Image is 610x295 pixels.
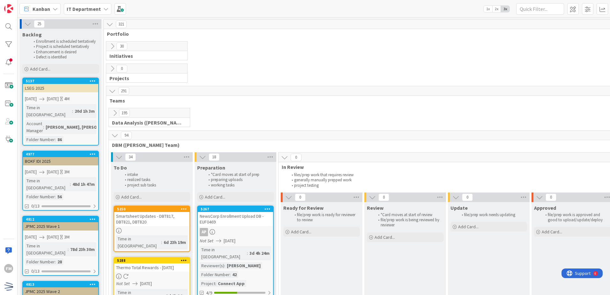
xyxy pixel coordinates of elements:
[291,154,301,161] span: 0
[542,212,610,223] li: file/prep work is approved and good to upload/update/deploy
[121,132,132,139] span: 94
[248,250,271,257] div: 3d 4h 24m
[375,217,443,228] li: file/prep work is being reviewed by reviewer
[288,172,610,178] li: files/prep work that requires review
[30,49,98,55] li: Enhancement is desired
[546,193,556,201] span: 0
[31,203,40,209] span: 0/13
[4,4,13,13] img: Visit kanbanzone.com
[291,212,359,223] li: file/prep work is ready for reviewer to review
[200,271,230,278] div: Folder Number
[205,183,273,188] li: working tasks
[230,271,231,278] span: :
[64,169,70,175] div: 3M
[484,6,492,12] span: 1x
[114,212,190,226] div: Smartsheet Updates - DBT817, DBT821, DBT820
[542,229,562,235] span: Add Card...
[67,6,101,12] b: IT Department
[31,268,40,275] span: 0/13
[117,207,190,211] div: 5250
[116,235,161,249] div: Time in [GEOGRAPHIC_DATA]
[205,172,273,177] li: *Card moves at start of prep
[55,136,56,143] span: :
[116,65,127,72] span: 0
[25,136,55,143] div: Folder Number
[198,206,273,212] div: 5267
[534,205,556,211] span: Approved
[224,238,235,244] span: [DATE]
[23,151,98,157] div: 4977
[462,193,473,201] span: 0
[200,262,224,269] div: Reviewer(s)
[200,246,247,260] div: Time in [GEOGRAPHIC_DATA]
[198,212,273,226] div: NewsCorp Enrollment Upload DB - EUF0469
[458,212,526,217] li: file/prep work needs updating
[47,95,59,102] span: [DATE]
[25,95,37,102] span: [DATE]
[23,78,98,92] div: 5137LSEG 2025
[68,246,69,253] span: :
[231,271,238,278] div: 42
[200,228,208,236] div: AP
[33,5,50,13] span: Kanban
[367,205,383,211] span: Review
[4,282,13,291] img: avatar
[25,258,55,265] div: Folder Number
[291,229,311,235] span: Add Card...
[25,234,37,240] span: [DATE]
[283,205,324,211] span: Ready for Review
[198,206,273,226] div: 5267NewsCorp Enrollment Upload DB - EUF0469
[55,193,56,200] span: :
[64,234,70,240] div: 3M
[43,124,44,131] span: :
[209,153,219,161] span: 18
[282,164,607,170] span: In Review
[23,216,98,222] div: 4812
[140,280,152,287] span: [DATE]
[23,157,98,165] div: BOKF IDI 2025
[114,206,190,226] div: 5250Smartsheet Updates - DBT817, DBT821, DBT820
[69,246,96,253] div: 78d 23h 30m
[25,193,55,200] div: Folder Number
[47,234,59,240] span: [DATE]
[30,39,98,44] li: Enrollment is scheduled tentatively
[224,262,225,269] span: :
[25,177,70,191] div: Time in [GEOGRAPHIC_DATA]
[4,264,13,273] div: FM
[64,95,70,102] div: 4M
[25,169,37,175] span: [DATE]
[13,1,29,9] span: Support
[205,194,225,200] span: Add Card...
[56,258,63,265] div: 28
[117,258,190,263] div: 5288
[23,78,98,84] div: 5137
[30,66,50,72] span: Add Card...
[119,109,130,117] span: 195
[114,258,190,272] div: 5288Thermo Total Rewards - [DATE]
[70,181,71,188] span: :
[109,75,179,81] span: Projects
[25,104,72,118] div: Time in [GEOGRAPHIC_DATA]
[121,194,142,200] span: Add Card...
[73,108,96,115] div: 20d 1h 3m
[375,212,443,217] li: *Card moves at start of review
[25,242,68,256] div: Time in [GEOGRAPHIC_DATA]
[116,20,127,28] span: 321
[121,172,189,177] li: intake
[450,205,468,211] span: Update
[23,151,98,165] div: 4977BOKF IDI 2025
[125,153,136,161] span: 34
[114,206,190,212] div: 5250
[26,217,98,222] div: 4812
[516,3,564,15] input: Quick Filter...
[23,84,98,92] div: LSEG 2025
[118,87,129,95] span: 291
[205,177,273,182] li: preparing uploads
[34,20,45,28] span: 25
[33,3,35,8] div: 6
[23,216,98,231] div: 4812JPMC 2025 Wave 1
[295,193,306,201] span: 0
[198,228,273,236] div: AP
[56,136,63,143] div: 86
[200,280,215,287] div: Project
